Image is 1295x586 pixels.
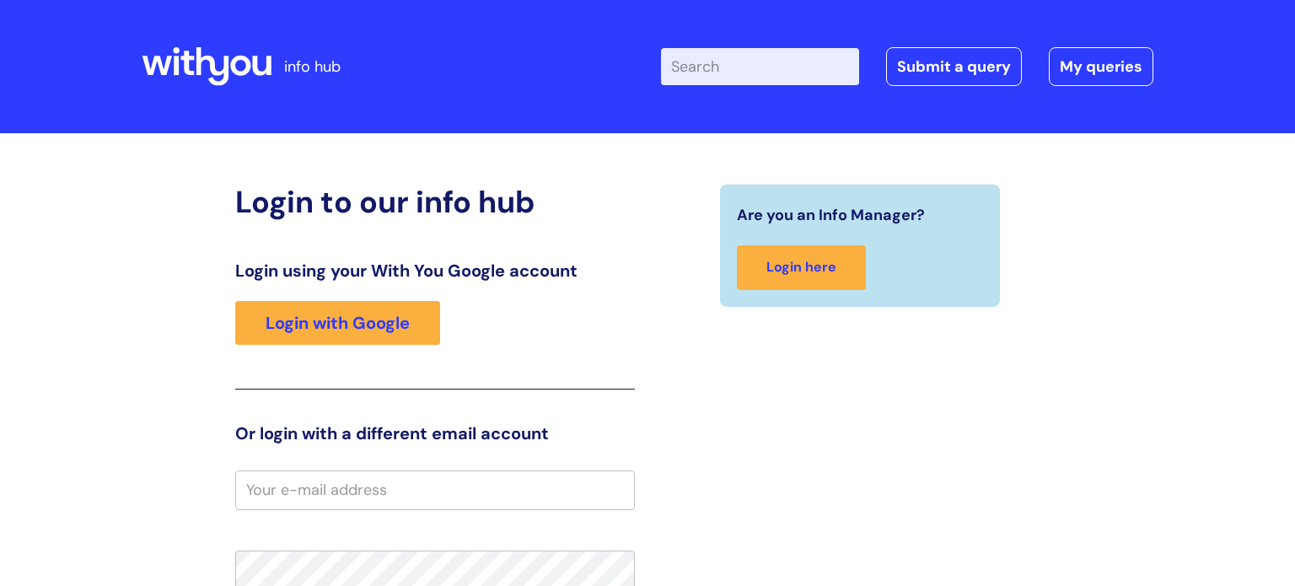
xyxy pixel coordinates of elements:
p: info hub [284,53,341,80]
a: Login with Google [235,301,440,345]
a: Login here [737,245,866,290]
a: My queries [1049,47,1153,86]
a: Submit a query [886,47,1022,86]
h3: Or login with a different email account [235,423,635,444]
input: Search [661,48,859,85]
span: Are you an Info Manager? [737,202,925,228]
input: Your e-mail address [235,470,635,509]
h2: Login to our info hub [235,184,635,220]
h3: Login using your With You Google account [235,261,635,281]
